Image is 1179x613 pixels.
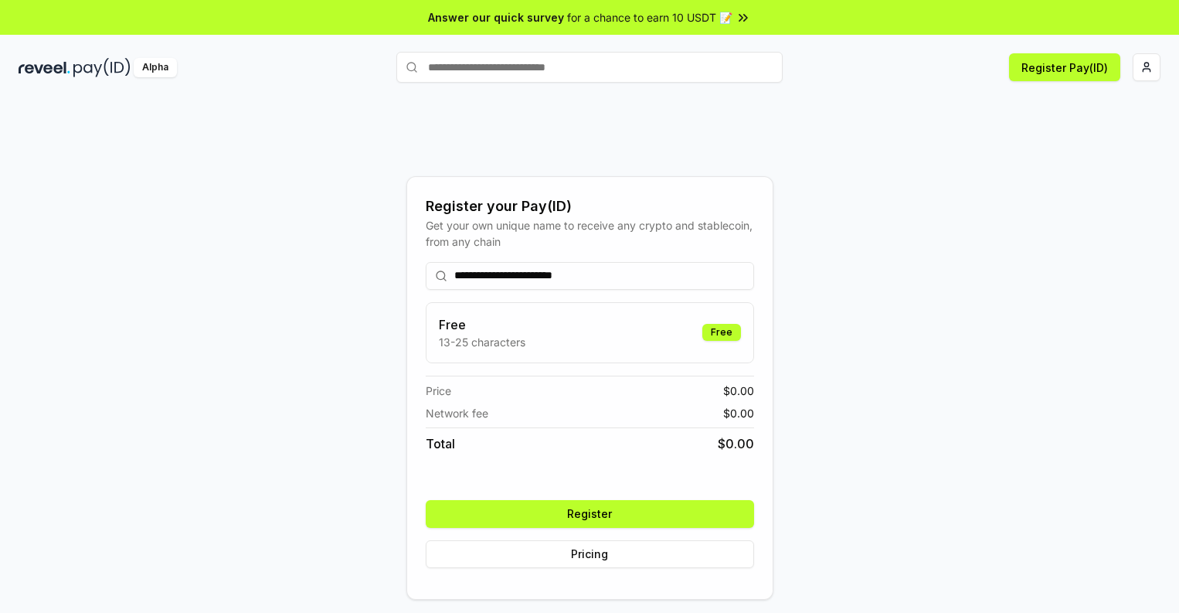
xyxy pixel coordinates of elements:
[73,58,131,77] img: pay_id
[426,405,488,421] span: Network fee
[19,58,70,77] img: reveel_dark
[426,540,754,568] button: Pricing
[567,9,732,26] span: for a chance to earn 10 USDT 📝
[426,500,754,528] button: Register
[439,334,525,350] p: 13-25 characters
[1009,53,1120,81] button: Register Pay(ID)
[702,324,741,341] div: Free
[134,58,177,77] div: Alpha
[718,434,754,453] span: $ 0.00
[426,196,754,217] div: Register your Pay(ID)
[426,217,754,250] div: Get your own unique name to receive any crypto and stablecoin, from any chain
[426,383,451,399] span: Price
[723,383,754,399] span: $ 0.00
[428,9,564,26] span: Answer our quick survey
[723,405,754,421] span: $ 0.00
[426,434,455,453] span: Total
[439,315,525,334] h3: Free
